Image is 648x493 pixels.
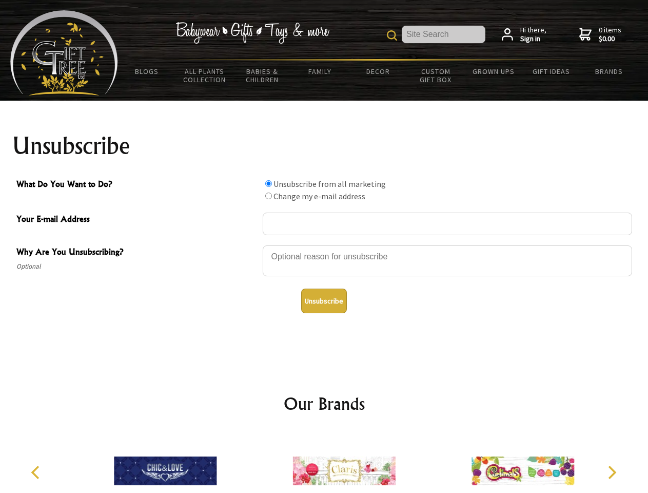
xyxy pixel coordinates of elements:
a: All Plants Collection [176,61,234,90]
a: Gift Ideas [522,61,580,82]
img: Babywear - Gifts - Toys & more [175,22,329,44]
img: product search [387,30,397,41]
label: Unsubscribe from all marketing [273,179,386,189]
textarea: Why Are You Unsubscribing? [263,245,632,276]
span: Why Are You Unsubscribing? [16,245,258,260]
span: Optional [16,260,258,273]
a: Decor [349,61,407,82]
span: What Do You Want to Do? [16,178,258,193]
a: Brands [580,61,638,82]
a: 0 items$0.00 [579,26,621,44]
span: Hi there, [520,26,546,44]
span: Your E-mail Address [16,213,258,227]
input: Your E-mail Address [263,213,632,235]
button: Next [600,461,623,484]
h1: Unsubscribe [12,134,636,158]
h2: Our Brands [21,391,628,416]
a: Family [291,61,349,82]
input: Site Search [402,26,485,43]
strong: $0.00 [599,34,621,44]
a: Babies & Children [233,61,291,90]
img: Babyware - Gifts - Toys and more... [10,10,118,96]
input: What Do You Want to Do? [265,180,272,187]
strong: Sign in [520,34,546,44]
a: Custom Gift Box [407,61,465,90]
a: Grown Ups [464,61,522,82]
a: Hi there,Sign in [502,26,546,44]
span: 0 items [599,25,621,44]
button: Previous [26,461,48,484]
button: Unsubscribe [301,289,347,313]
input: What Do You Want to Do? [265,193,272,199]
label: Change my e-mail address [273,191,365,201]
a: BLOGS [118,61,176,82]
